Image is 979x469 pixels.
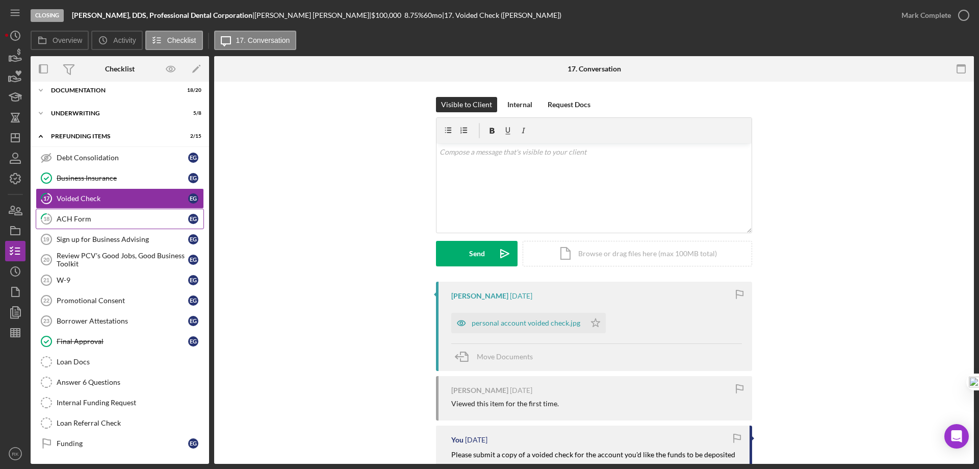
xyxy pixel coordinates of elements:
[36,372,204,392] a: Answer 6 Questions
[543,97,596,112] button: Request Docs
[188,275,198,285] div: E G
[465,436,487,444] time: 2025-08-29 16:50
[188,295,198,306] div: E G
[31,31,89,50] button: Overview
[5,443,25,464] button: RK
[57,276,188,284] div: W-9
[43,318,49,324] tspan: 23
[436,241,518,266] button: Send
[188,153,198,163] div: E G
[188,214,198,224] div: E G
[188,234,198,244] div: E G
[188,173,198,183] div: E G
[183,110,201,116] div: 5 / 8
[451,436,463,444] div: You
[51,87,176,93] div: Documentation
[36,229,204,250] a: 19Sign up for Business AdvisingEG
[72,11,254,19] div: |
[451,386,508,394] div: [PERSON_NAME]
[36,433,204,454] a: FundingEG
[91,31,142,50] button: Activity
[57,419,203,427] div: Loan Referral Check
[424,11,442,19] div: 60 mo
[36,209,204,229] a: 18ACH FormEG
[43,236,49,242] tspan: 19
[43,257,49,263] tspan: 20
[510,386,532,394] time: 2025-08-29 20:31
[51,133,176,139] div: Prefunding Items
[188,316,198,326] div: E G
[502,97,537,112] button: Internal
[57,215,188,223] div: ACH Form
[36,413,204,433] a: Loan Referral Check
[72,11,252,19] b: [PERSON_NAME], DDS, Professional Dental Corporation
[188,336,198,347] div: E G
[43,298,49,304] tspan: 22
[36,188,204,209] a: 17Voided CheckEG
[568,65,621,73] div: 17. Conversation
[188,193,198,204] div: E G
[57,317,188,325] div: Borrower Attestations
[57,194,188,203] div: Voided Check
[548,97,590,112] div: Request Docs
[43,277,49,283] tspan: 21
[36,290,204,311] a: 22Promotional ConsentEG
[36,250,204,270] a: 20Review PCV's Good Jobs, Good Business ToolkitEG
[183,87,201,93] div: 18 / 20
[36,270,204,290] a: 21W-9EG
[57,174,188,182] div: Business Insurance
[507,97,532,112] div: Internal
[442,11,561,19] div: | 17. Voided Check ([PERSON_NAME])
[441,97,492,112] div: Visible to Client
[188,255,198,265] div: E G
[36,168,204,188] a: Business InsuranceEG
[451,344,543,369] button: Move Documents
[891,5,974,26] button: Mark Complete
[36,352,204,372] a: Loan Docs
[469,241,485,266] div: Send
[472,319,580,327] div: personal account voided check.jpg
[167,36,196,44] label: Checklist
[57,399,203,407] div: Internal Funding Request
[31,9,64,22] div: Closing
[57,154,188,162] div: Debt Consolidation
[53,36,82,44] label: Overview
[36,331,204,352] a: Final ApprovalEG
[57,378,203,386] div: Answer 6 Questions
[451,292,508,300] div: [PERSON_NAME]
[477,352,533,361] span: Move Documents
[57,439,188,448] div: Funding
[36,392,204,413] a: Internal Funding Request
[371,11,404,19] div: $100,000
[36,147,204,168] a: Debt ConsolidationEG
[145,31,203,50] button: Checklist
[113,36,136,44] label: Activity
[901,5,951,26] div: Mark Complete
[57,358,203,366] div: Loan Docs
[254,11,371,19] div: [PERSON_NAME] [PERSON_NAME] |
[451,313,606,333] button: personal account voided check.jpg
[36,311,204,331] a: 23Borrower AttestationsEG
[188,438,198,449] div: E G
[57,235,188,243] div: Sign up for Business Advising
[436,97,497,112] button: Visible to Client
[236,36,290,44] label: 17. Conversation
[57,337,188,345] div: Final Approval
[57,297,188,305] div: Promotional Consent
[51,110,176,116] div: Underwriting
[404,11,424,19] div: 8.75 %
[451,400,559,408] div: Viewed this item for the first time.
[183,133,201,139] div: 2 / 15
[12,451,19,457] text: RK
[43,215,49,222] tspan: 18
[57,252,188,268] div: Review PCV's Good Jobs, Good Business Toolkit
[510,292,532,300] time: 2025-08-29 21:01
[944,424,969,449] div: Open Intercom Messenger
[105,65,135,73] div: Checklist
[214,31,297,50] button: 17. Conversation
[43,195,50,202] tspan: 17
